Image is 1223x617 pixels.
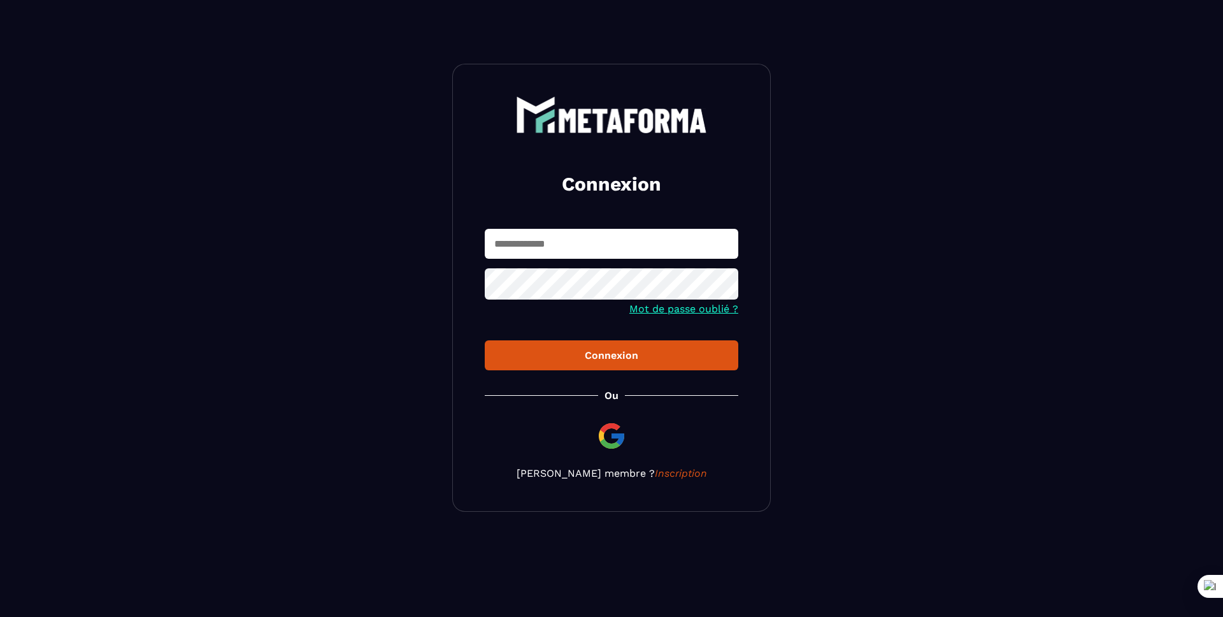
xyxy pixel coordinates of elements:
h2: Connexion [500,171,723,197]
p: Ou [604,389,619,402]
button: Connexion [485,340,738,370]
p: [PERSON_NAME] membre ? [485,467,738,479]
a: Inscription [655,467,707,479]
a: Mot de passe oublié ? [629,303,738,315]
img: google [596,421,627,451]
div: Connexion [495,349,728,361]
a: logo [485,96,738,133]
img: logo [516,96,707,133]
